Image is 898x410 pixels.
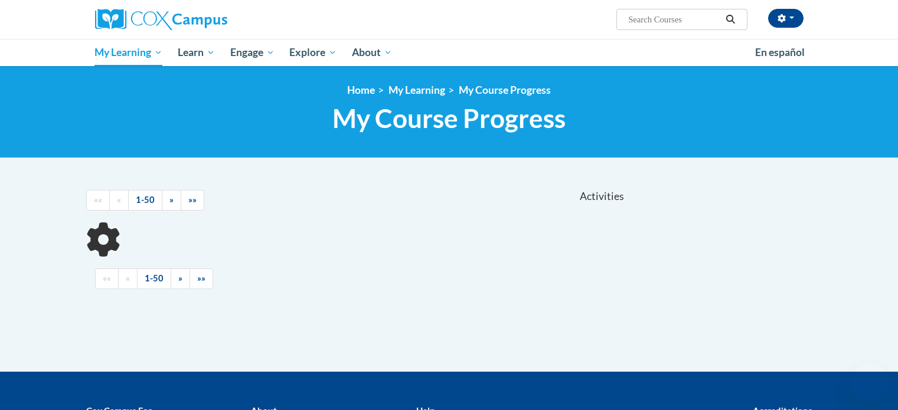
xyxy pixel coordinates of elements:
a: Cox Campus [95,9,319,30]
button: Search [721,12,739,27]
a: Next [171,268,190,289]
a: 1-50 [137,268,171,289]
span: « [126,273,130,283]
div: Main menu [77,39,821,66]
span: »» [197,273,205,283]
span: My Course Progress [332,103,566,134]
a: Next [162,190,181,211]
span: Engage [230,45,275,60]
a: Previous [118,268,138,289]
span: Learn [178,45,215,60]
a: Previous [109,190,129,211]
a: Home [347,84,375,96]
span: « [117,195,121,205]
span: En español [755,46,805,58]
a: End [181,190,204,211]
a: Learn [170,39,223,66]
span: About [352,45,392,60]
a: My Learning [87,39,171,66]
span: «« [94,195,102,205]
a: 1-50 [128,190,162,211]
span: My Learning [94,45,162,60]
iframe: Button to launch messaging window [851,363,889,401]
a: My Course Progress [459,84,551,96]
span: » [178,273,182,283]
a: Begining [86,190,110,211]
a: About [344,39,400,66]
a: Engage [223,39,282,66]
a: En español [747,40,812,65]
img: Cox Campus [95,9,227,30]
a: Explore [282,39,344,66]
button: Account Settings [768,9,804,28]
span: Activities [580,190,624,203]
span: » [169,195,174,205]
input: Search Courses [627,12,721,27]
a: Begining [95,268,119,289]
span: «« [103,273,111,283]
a: My Learning [388,84,445,96]
span: »» [188,195,197,205]
a: End [190,268,213,289]
span: Explore [289,45,337,60]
